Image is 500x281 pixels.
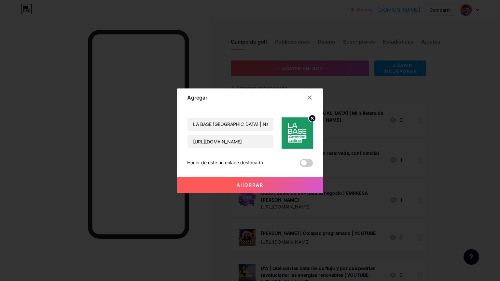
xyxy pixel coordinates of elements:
input: Título [187,118,273,131]
input: URL [187,135,273,148]
img: miniatura del enlace [282,117,313,149]
font: Hacer de este un enlace destacado [187,160,263,165]
font: Ahorrar [237,182,263,188]
font: Agregar [187,94,207,101]
button: Ahorrar [177,177,323,193]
